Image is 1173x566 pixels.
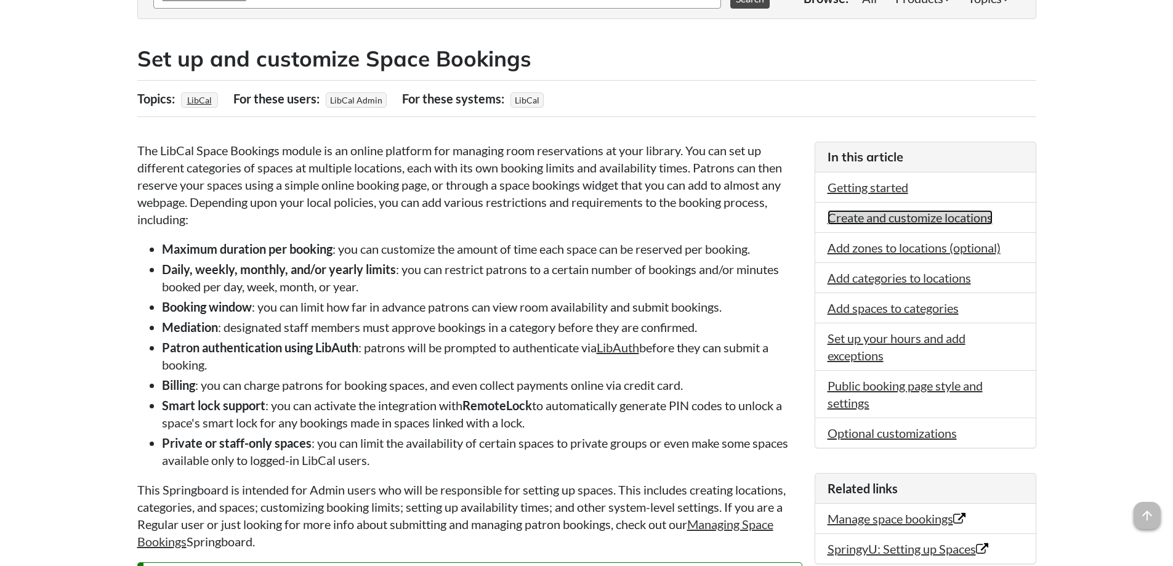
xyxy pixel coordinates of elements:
strong: Maximum duration per booking [162,241,333,256]
strong: Daily, weekly, monthly, and/or yearly limits [162,262,396,277]
a: Getting started [828,180,908,195]
p: This Springboard is intended for Admin users who will be responsible for setting up spaces. This ... [137,481,802,550]
strong: Smart lock support [162,398,265,413]
strong: Patron authentication using LibAuth [162,340,358,355]
div: Topics: [137,87,178,110]
div: For these systems: [402,87,507,110]
a: Add categories to locations [828,270,971,285]
li: : you can limit how far in advance patrons can view room availability and submit bookings. [162,298,802,315]
a: LibCal [185,91,214,109]
a: Add zones to locations (optional) [828,240,1001,255]
span: Related links [828,481,898,496]
a: Create and customize locations [828,210,993,225]
a: Add spaces to categories [828,301,959,315]
h2: Set up and customize Space Bookings [137,44,1036,74]
li: : you can charge patrons for booking spaces, and even collect payments online via credit card. [162,376,802,394]
strong: Mediation [162,320,218,334]
a: Public booking page style and settings [828,378,983,410]
a: Optional customizations [828,426,957,440]
a: LibAuth [597,340,639,355]
a: Set up your hours and add exceptions [828,331,965,363]
strong: Private or staff-only spaces [162,435,312,450]
strong: Booking window [162,299,252,314]
li: : you can limit the availability of certain spaces to private groups or even make some spaces ava... [162,434,802,469]
li: : you can activate the integration with to automatically generate PIN codes to unlock a space's s... [162,397,802,431]
a: SpringyU: Setting up Spaces [828,541,988,556]
strong: RemoteLock [462,398,532,413]
a: arrow_upward [1134,503,1161,518]
div: For these users: [233,87,323,110]
span: arrow_upward [1134,502,1161,529]
strong: Billing [162,378,195,392]
p: The LibCal Space Bookings module is an online platform for managing room reservations at your lib... [137,142,802,228]
span: LibCal [510,92,544,108]
a: Manage space bookings [828,511,965,526]
h3: In this article [828,148,1023,166]
li: : patrons will be prompted to authenticate via before they can submit a booking. [162,339,802,373]
li: : you can restrict patrons to a certain number of bookings and/or minutes booked per day, week, m... [162,261,802,295]
li: : designated staff members must approve bookings in a category before they are confirmed. [162,318,802,336]
li: : you can customize the amount of time each space can be reserved per booking. [162,240,802,257]
span: LibCal Admin [326,92,387,108]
